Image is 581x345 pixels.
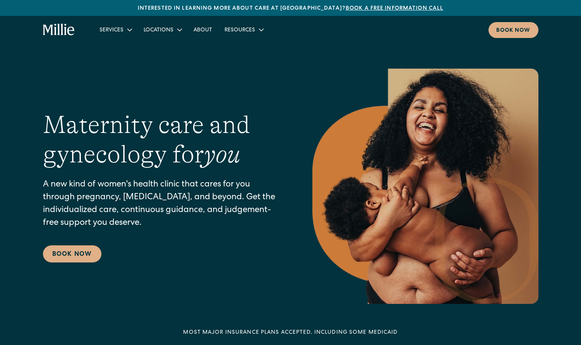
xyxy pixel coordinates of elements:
[204,140,240,168] em: you
[218,23,269,36] div: Resources
[43,110,281,170] h1: Maternity care and gynecology for
[496,27,531,35] div: Book now
[43,245,101,262] a: Book Now
[312,69,538,304] img: Smiling mother with her baby in arms, celebrating body positivity and the nurturing bond of postp...
[43,179,281,230] p: A new kind of women's health clinic that cares for you through pregnancy, [MEDICAL_DATA], and bey...
[488,22,538,38] a: Book now
[225,26,255,34] div: Resources
[137,23,187,36] div: Locations
[144,26,173,34] div: Locations
[346,6,443,11] a: Book a free information call
[187,23,218,36] a: About
[99,26,123,34] div: Services
[183,329,398,337] div: MOST MAJOR INSURANCE PLANS ACCEPTED, INCLUDING some MEDICAID
[93,23,137,36] div: Services
[43,24,75,36] a: home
